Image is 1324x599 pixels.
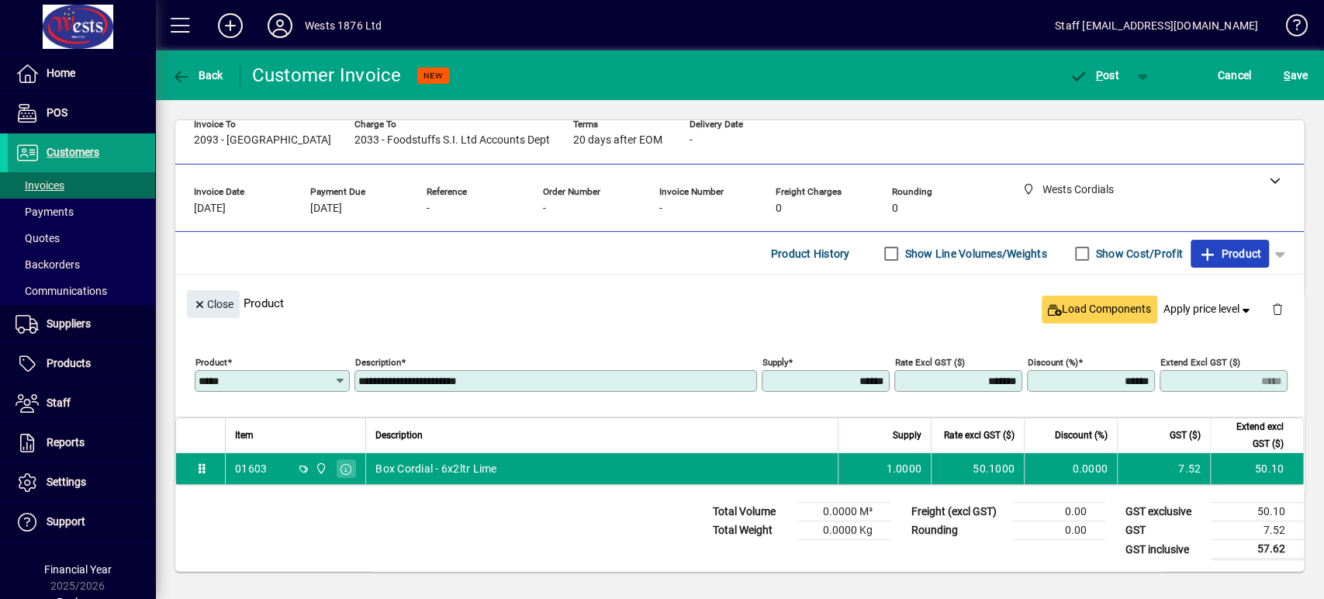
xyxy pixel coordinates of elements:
[305,13,382,38] div: Wests 1876 Ltd
[47,357,91,369] span: Products
[255,12,305,40] button: Profile
[427,203,430,215] span: -
[423,71,443,81] span: NEW
[8,94,155,133] a: POS
[1048,301,1151,317] span: Load Components
[8,384,155,423] a: Staff
[8,345,155,383] a: Products
[1028,357,1078,368] mat-label: Discount (%)
[155,61,240,89] app-page-header-button: Back
[16,232,60,244] span: Quotes
[8,225,155,251] a: Quotes
[8,463,155,502] a: Settings
[1211,540,1304,559] td: 57.62
[8,251,155,278] a: Backorders
[1220,418,1284,452] span: Extend excl GST ($)
[1284,69,1290,81] span: S
[1096,69,1103,81] span: P
[1118,521,1211,540] td: GST
[573,134,662,147] span: 20 days after EOM
[1259,290,1296,327] button: Delete
[47,476,86,488] span: Settings
[1284,63,1308,88] span: ave
[47,146,99,158] span: Customers
[195,357,227,368] mat-label: Product
[1198,241,1261,266] span: Product
[1117,453,1210,484] td: 7.52
[1170,427,1201,444] span: GST ($)
[47,317,91,330] span: Suppliers
[44,563,112,576] span: Financial Year
[1274,3,1305,54] a: Knowledge Base
[375,427,423,444] span: Description
[1191,240,1269,268] button: Product
[902,246,1047,261] label: Show Line Volumes/Weights
[355,357,401,368] mat-label: Description
[1210,453,1303,484] td: 50.10
[895,357,965,368] mat-label: Rate excl GST ($)
[8,503,155,542] a: Support
[235,427,254,444] span: Item
[1259,302,1296,316] app-page-header-button: Delete
[765,240,856,268] button: Product History
[1118,540,1211,559] td: GST inclusive
[175,275,1304,331] div: Product
[904,521,1012,540] td: Rounding
[16,285,107,297] span: Communications
[183,296,244,310] app-page-header-button: Close
[168,61,227,89] button: Back
[1012,503,1105,521] td: 0.00
[1160,357,1240,368] mat-label: Extend excl GST ($)
[1157,296,1260,324] button: Apply price level
[705,521,798,540] td: Total Weight
[47,515,85,528] span: Support
[16,179,64,192] span: Invoices
[659,203,662,215] span: -
[171,69,223,81] span: Back
[1055,13,1258,38] div: Staff [EMAIL_ADDRESS][DOMAIN_NAME]
[8,305,155,344] a: Suppliers
[47,67,75,79] span: Home
[8,278,155,304] a: Communications
[705,503,798,521] td: Total Volume
[8,172,155,199] a: Invoices
[310,203,342,215] span: [DATE]
[798,521,891,540] td: 0.0000 Kg
[1218,63,1252,88] span: Cancel
[1012,521,1105,540] td: 0.00
[1211,503,1304,521] td: 50.10
[235,461,267,476] div: 01603
[8,424,155,462] a: Reports
[1280,61,1312,89] button: Save
[311,460,329,477] span: Wests Cordials
[893,427,921,444] span: Supply
[1061,61,1127,89] button: Post
[543,203,546,215] span: -
[1093,246,1183,261] label: Show Cost/Profit
[1069,69,1119,81] span: ost
[194,203,226,215] span: [DATE]
[1042,296,1157,324] button: Load Components
[194,134,331,147] span: 2093 - [GEOGRAPHIC_DATA]
[887,461,922,476] span: 1.0000
[16,206,74,218] span: Payments
[944,427,1015,444] span: Rate excl GST ($)
[1163,301,1253,317] span: Apply price level
[193,292,233,317] span: Close
[690,134,693,147] span: -
[1211,521,1304,540] td: 7.52
[776,203,782,215] span: 0
[904,503,1012,521] td: Freight (excl GST)
[762,357,788,368] mat-label: Supply
[941,461,1015,476] div: 50.1000
[354,134,550,147] span: 2033 - Foodstuffs S.I. Ltd Accounts Dept
[47,396,71,409] span: Staff
[375,461,496,476] span: Box Cordial - 6x2ltr Lime
[16,258,80,271] span: Backorders
[1055,427,1108,444] span: Discount (%)
[47,436,85,448] span: Reports
[798,503,891,521] td: 0.0000 M³
[252,63,402,88] div: Customer Invoice
[771,241,850,266] span: Product History
[47,106,67,119] span: POS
